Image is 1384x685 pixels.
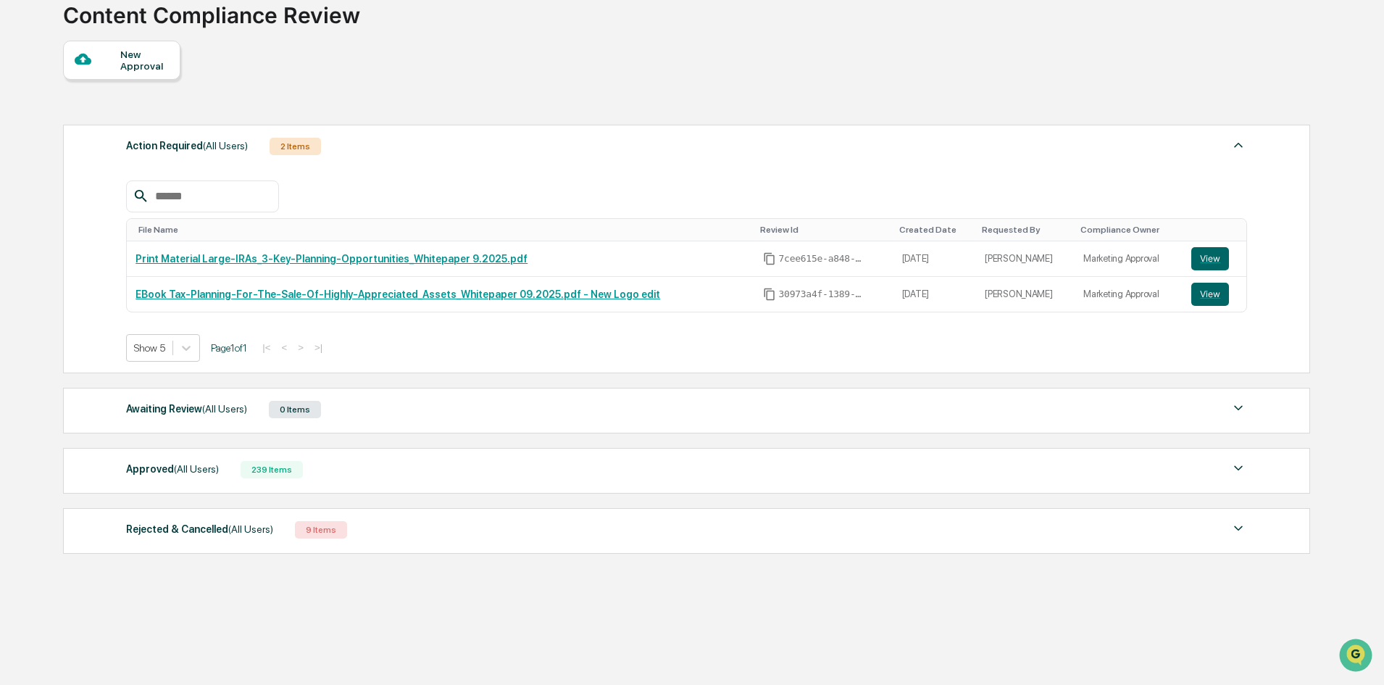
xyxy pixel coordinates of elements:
span: 30973a4f-1389-4933-a86e-f8ce41b232f7 [779,288,866,300]
td: [DATE] [893,241,977,277]
a: View [1191,247,1238,270]
span: Data Lookup [29,210,91,225]
img: 1746055101610-c473b297-6a78-478c-a979-82029cc54cd1 [14,111,41,137]
p: How can we help? [14,30,264,54]
span: (All Users) [174,463,219,475]
div: Toggle SortBy [1194,225,1241,235]
div: Toggle SortBy [1080,225,1177,235]
img: caret [1230,399,1247,417]
div: 🔎 [14,212,26,223]
div: 🗄️ [105,184,117,196]
div: Approved [126,460,219,478]
button: < [277,341,291,354]
img: caret [1230,520,1247,537]
div: 0 Items [269,401,321,418]
a: 🖐️Preclearance [9,177,99,203]
div: Rejected & Cancelled [126,520,273,539]
div: We're available if you need us! [49,125,183,137]
td: [PERSON_NAME] [976,277,1075,312]
div: Toggle SortBy [899,225,971,235]
span: Page 1 of 1 [211,342,247,354]
span: (All Users) [203,140,248,151]
div: 🖐️ [14,184,26,196]
iframe: Open customer support [1338,637,1377,676]
button: > [293,341,308,354]
td: [PERSON_NAME] [976,241,1075,277]
a: View [1191,283,1238,306]
a: EBook Tax-Planning-For-The-Sale-Of-Highly-Appreciated_Assets_Whitepaper 09.2025.pdf - New Logo edit [136,288,660,300]
div: 239 Items [241,461,303,478]
div: Toggle SortBy [138,225,748,235]
span: 7cee615e-a848-4886-b198-74660393e03a [779,253,866,265]
a: 🗄️Attestations [99,177,185,203]
span: Attestations [120,183,180,197]
td: [DATE] [893,277,977,312]
td: Marketing Approval [1075,277,1183,312]
button: View [1191,247,1229,270]
td: Marketing Approval [1075,241,1183,277]
button: >| [310,341,327,354]
a: Print Material Large-IRAs_3-Key-Planning-Opportunities_Whitepaper 9.2025.pdf [136,253,528,265]
span: Preclearance [29,183,93,197]
a: 🔎Data Lookup [9,204,97,231]
button: Start new chat [246,115,264,133]
div: Toggle SortBy [982,225,1069,235]
span: (All Users) [202,403,247,415]
span: Copy Id [763,252,776,265]
span: Pylon [144,246,175,257]
img: caret [1230,460,1247,477]
span: (All Users) [228,523,273,535]
div: Toggle SortBy [760,225,888,235]
div: 9 Items [295,521,347,539]
button: |< [258,341,275,354]
div: 2 Items [270,138,321,155]
div: Awaiting Review [126,399,247,418]
span: Copy Id [763,288,776,301]
div: Action Required [126,136,248,155]
div: Start new chat [49,111,238,125]
button: View [1191,283,1229,306]
a: Powered byPylon [102,245,175,257]
div: New Approval [120,49,169,72]
img: caret [1230,136,1247,154]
